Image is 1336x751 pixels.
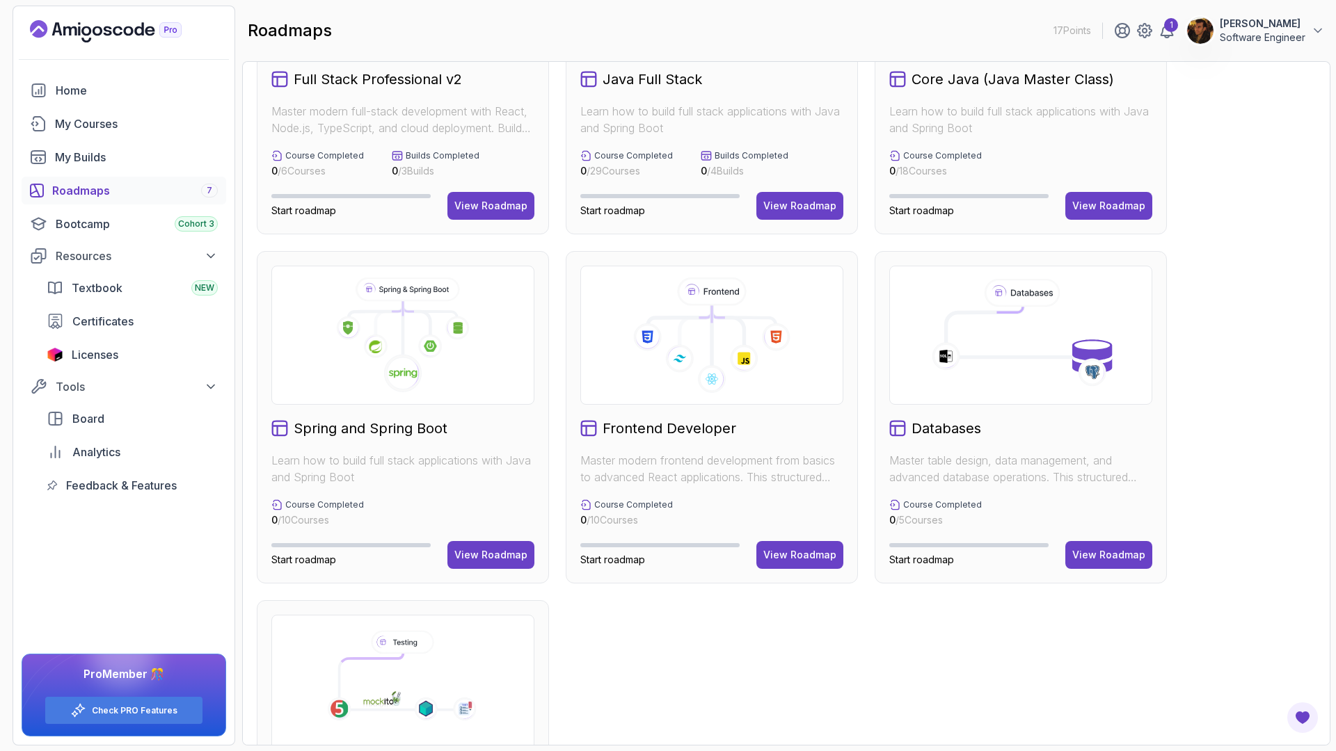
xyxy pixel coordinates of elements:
[22,374,226,399] button: Tools
[56,82,218,99] div: Home
[889,103,1152,136] p: Learn how to build full stack applications with Java and Spring Boot
[889,165,896,177] span: 0
[903,150,982,161] p: Course Completed
[55,149,218,165] div: My Builds
[72,346,118,363] span: Licenses
[447,192,534,220] button: View Roadmap
[22,177,226,204] a: roadmaps
[66,477,177,494] span: Feedback & Features
[1072,548,1145,562] div: View Roadmap
[72,410,104,427] span: Board
[55,115,218,132] div: My Courses
[454,548,527,562] div: View Roadmap
[701,165,707,177] span: 0
[92,705,177,716] a: Check PRO Features
[454,199,527,213] div: View Roadmap
[594,150,673,161] p: Course Completed
[22,210,226,238] a: bootcamp
[1053,24,1091,38] p: 17 Points
[392,164,479,178] p: / 3 Builds
[903,499,982,510] p: Course Completed
[294,419,447,438] h2: Spring and Spring Boot
[594,499,673,510] p: Course Completed
[912,419,981,438] h2: Databases
[603,419,736,438] h2: Frontend Developer
[715,150,788,161] p: Builds Completed
[1072,199,1145,213] div: View Roadmap
[178,218,214,229] span: Cohort 3
[889,513,982,527] p: / 5 Courses
[1065,541,1152,569] button: View Roadmap
[285,499,364,510] p: Course Completed
[1220,17,1305,31] p: [PERSON_NAME]
[889,514,896,526] span: 0
[38,471,226,499] a: feedback
[1186,17,1325,45] button: user profile image[PERSON_NAME]Software Engineer
[1220,31,1305,45] p: Software Engineer
[1065,192,1152,220] button: View Roadmap
[763,199,836,213] div: View Roadmap
[207,185,212,196] span: 7
[580,165,587,177] span: 0
[38,307,226,335] a: certificates
[406,150,479,161] p: Builds Completed
[580,164,673,178] p: / 29 Courses
[38,438,226,466] a: analytics
[22,76,226,104] a: home
[271,514,278,526] span: 0
[1164,18,1178,32] div: 1
[756,192,843,220] button: View Roadmap
[392,165,398,177] span: 0
[22,110,226,138] a: courses
[580,103,843,136] p: Learn how to build full stack applications with Java and Spring Boot
[580,452,843,485] p: Master modern frontend development from basics to advanced React applications. This structured le...
[271,164,364,178] p: / 6 Courses
[447,541,534,569] button: View Roadmap
[294,70,462,89] h2: Full Stack Professional v2
[889,554,954,565] span: Start roadmap
[889,164,982,178] p: / 18 Courses
[52,182,218,199] div: Roadmaps
[271,204,336,216] span: Start roadmap
[56,378,218,395] div: Tools
[72,444,120,460] span: Analytics
[30,20,214,42] a: Landing page
[38,274,226,302] a: textbook
[56,248,218,264] div: Resources
[72,313,134,330] span: Certificates
[271,513,364,527] p: / 10 Courses
[580,204,645,216] span: Start roadmap
[756,541,843,569] button: View Roadmap
[45,696,203,725] button: Check PRO Features
[580,513,673,527] p: / 10 Courses
[248,19,332,42] h2: roadmaps
[912,70,1114,89] h2: Core Java (Java Master Class)
[285,150,364,161] p: Course Completed
[889,204,954,216] span: Start roadmap
[701,164,788,178] p: / 4 Builds
[38,341,226,369] a: licenses
[271,452,534,485] p: Learn how to build full stack applications with Java and Spring Boot
[763,548,836,562] div: View Roadmap
[38,405,226,433] a: board
[1286,701,1319,734] button: Open Feedback Button
[195,282,214,293] span: NEW
[271,554,336,565] span: Start roadmap
[271,165,278,177] span: 0
[603,70,702,89] h2: Java Full Stack
[56,216,218,232] div: Bootcamp
[1159,22,1175,39] a: 1
[72,280,122,296] span: Textbook
[22,243,226,268] button: Resources
[22,143,226,171] a: builds
[47,348,63,362] img: jetbrains icon
[580,554,645,565] span: Start roadmap
[580,514,587,526] span: 0
[889,452,1152,485] p: Master table design, data management, and advanced database operations. This structured learning ...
